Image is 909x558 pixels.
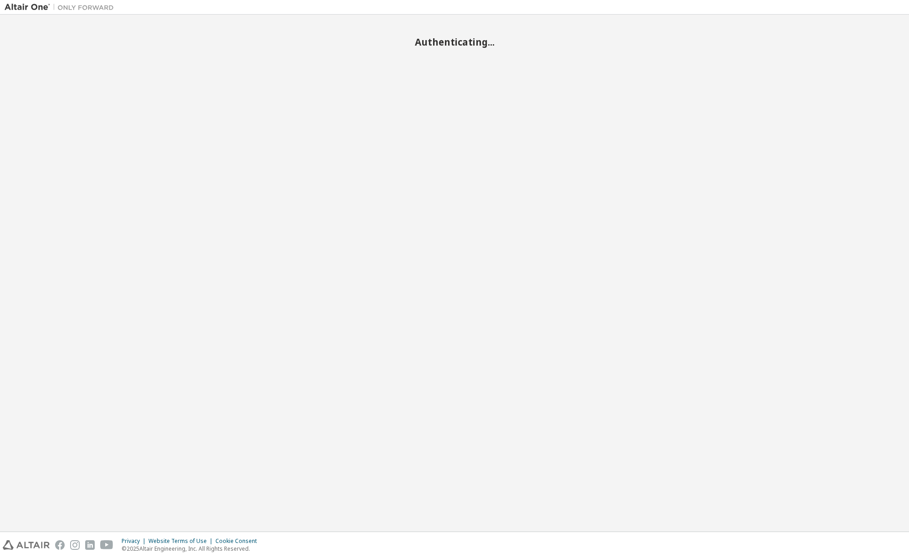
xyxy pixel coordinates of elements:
img: youtube.svg [100,540,113,550]
img: instagram.svg [70,540,80,550]
img: Altair One [5,3,118,12]
img: altair_logo.svg [3,540,50,550]
h2: Authenticating... [5,36,904,48]
img: facebook.svg [55,540,65,550]
img: linkedin.svg [85,540,95,550]
div: Cookie Consent [215,537,262,545]
div: Website Terms of Use [148,537,215,545]
p: © 2025 Altair Engineering, Inc. All Rights Reserved. [122,545,262,553]
div: Privacy [122,537,148,545]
